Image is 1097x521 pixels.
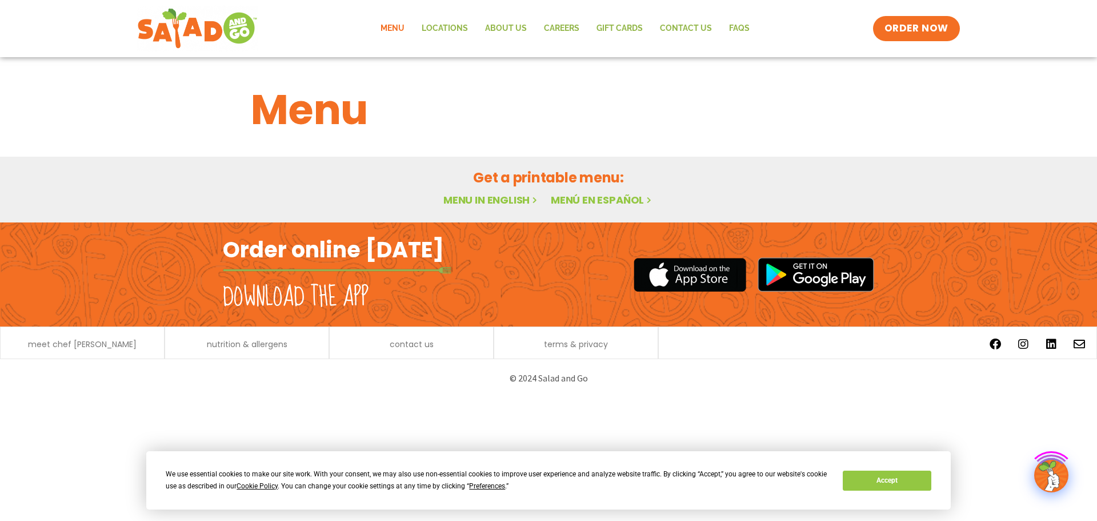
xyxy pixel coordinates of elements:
a: Careers [535,15,588,42]
button: Accept [843,471,931,491]
img: fork [223,267,451,273]
span: Cookie Policy [237,482,278,490]
div: We use essential cookies to make our site work. With your consent, we may also use non-essential ... [166,468,829,492]
a: terms & privacy [544,340,608,348]
img: google_play [758,257,874,292]
nav: Menu [372,15,758,42]
h1: Menu [251,79,846,141]
div: Cookie Consent Prompt [146,451,951,510]
a: meet chef [PERSON_NAME] [28,340,137,348]
img: appstore [634,256,746,293]
a: Menu [372,15,413,42]
a: ORDER NOW [873,16,960,41]
a: Menu in English [443,193,539,207]
a: Locations [413,15,477,42]
img: new-SAG-logo-768×292 [137,6,258,51]
a: GIFT CARDS [588,15,651,42]
a: nutrition & allergens [207,340,287,348]
h2: Order online [DATE] [223,236,444,264]
a: contact us [390,340,434,348]
h2: Download the app [223,281,369,313]
p: © 2024 Salad and Go [229,371,868,386]
a: Contact Us [651,15,720,42]
span: Preferences [469,482,505,490]
a: Menú en español [551,193,654,207]
a: About Us [477,15,535,42]
a: FAQs [720,15,758,42]
span: ORDER NOW [884,22,948,35]
h2: Get a printable menu: [251,168,846,188]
